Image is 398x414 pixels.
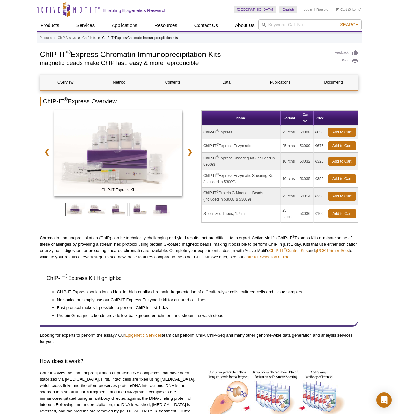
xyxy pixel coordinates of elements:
a: ❮ [40,145,54,159]
h1: ChIP-IT Express Chromatin Immunoprecipitation Kits [40,49,328,59]
sup: ® [64,97,68,102]
a: Products [40,35,52,41]
div: Open Intercom Messenger [376,392,392,408]
td: ChIP-IT Express [202,126,281,139]
li: | [314,6,315,13]
h2: ChIP-IT Express Overview [40,97,358,106]
sup: ® [216,143,219,146]
a: Services [73,19,99,31]
td: ChIP-IT Protein G Magnetic Beads (included in 53008 & 53009) [202,188,281,205]
a: ChIP-IT Express Kit [54,110,183,198]
a: Register [316,7,329,12]
a: Documents [309,75,359,90]
a: [GEOGRAPHIC_DATA] [234,6,277,13]
th: Format [281,111,298,126]
td: €355 [314,170,326,188]
a: English [279,6,297,13]
h3: How does it work? [40,358,358,365]
td: €350 [314,188,326,205]
li: ChIP-IT Express Chromatin Immunoprecipitation Kits [102,36,178,40]
td: 10 rxns [281,170,298,188]
button: Search [338,22,360,28]
a: qPCR Primer Sets [315,248,349,253]
td: 10 rxns [281,153,298,170]
td: €675 [314,139,326,153]
a: Applications [108,19,141,31]
h3: ChIP-IT Express Kit Highlights: [47,275,352,282]
a: Contents [147,75,198,90]
td: 53032 [298,153,314,170]
a: Print [335,58,358,65]
h2: Enabling Epigenetics Research [103,8,167,13]
a: Add to Cart [328,128,356,137]
td: 53009 [298,139,314,153]
sup: ® [65,274,68,279]
span: ChIP-IT Express Kit [55,187,181,193]
a: Feedback [335,49,358,56]
a: ChIP Kits [82,35,96,41]
span: Search [340,22,358,27]
td: 25 rxns [281,126,298,139]
li: » [98,36,100,40]
li: (0 items) [336,6,362,13]
li: Protein G magnetic beads provide low background enrichment and streamline wash steps [57,311,345,319]
p: Chromatin Immunoprecipitation (ChIP) can be technically challenging and yield results that are di... [40,235,358,260]
a: ChIP Kit Selection Guide [244,255,290,259]
td: ChIP-IT Express Enzymatic Shearing Kit (included in 53009) [202,170,281,188]
sup: ® [216,172,219,176]
td: €100 [314,205,326,223]
a: Publications [255,75,305,90]
li: No sonicator, simply use our ChIP-IT Express Enzymatic kit for cultured cell lines [57,295,345,303]
a: ChIP Assays [58,35,76,41]
a: Data [201,75,251,90]
h2: magnetic beads make ChIP fast, easy & more reproducible [40,60,328,66]
a: Add to Cart [328,157,356,166]
th: Name [202,111,281,126]
sup: ® [216,129,219,133]
a: ❯ [183,145,197,159]
a: Products [37,19,63,31]
sup: ® [292,235,295,238]
a: Overview [40,75,91,90]
p: Looking for experts to perform the assay? Our team can perform ChIP, ChIP-Seq and many other geno... [40,332,358,345]
td: ChIP-IT Express Enzymatic [202,139,281,153]
a: ChIP-IT®Control Kits [269,248,308,253]
sup: ® [284,247,286,251]
li: » [78,36,80,40]
sup: ® [216,190,219,193]
input: Keyword, Cat. No. [258,19,362,30]
a: Cart [336,7,347,12]
sup: ® [216,155,219,158]
a: Method [94,75,144,90]
a: Resources [151,19,181,31]
a: Add to Cart [328,174,356,183]
li: Fast protocol makes it possible to perform ChIP in just 1 day [57,303,345,311]
td: 53014 [298,188,314,205]
td: €650 [314,126,326,139]
th: Cat No. [298,111,314,126]
img: Your Cart [336,8,339,11]
a: Add to Cart [328,192,356,201]
a: Add to Cart [328,209,356,218]
a: Epigenetic Services [125,333,162,338]
td: 53035 [298,170,314,188]
th: Price [314,111,326,126]
td: 25 tubes [281,205,298,223]
td: ChIP-IT Express Shearing Kit (included in 53008) [202,153,281,170]
td: €325 [314,153,326,170]
td: 53036 [298,205,314,223]
sup: ® [113,35,115,38]
li: ChIP-IT Express sonication is ideal for high quality chromatin fragmentation of difficult-to-lyse... [57,287,345,295]
sup: ® [66,49,71,55]
a: Contact Us [191,19,222,31]
a: About Us [231,19,258,31]
a: Add to Cart [328,141,356,150]
td: 25 rxns [281,188,298,205]
li: » [54,36,55,40]
td: 53008 [298,126,314,139]
td: 25 rxns [281,139,298,153]
td: Siliconized Tubes, 1.7 ml [202,205,281,223]
a: Login [303,7,312,12]
img: ChIP-IT Express Kit [54,110,183,196]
